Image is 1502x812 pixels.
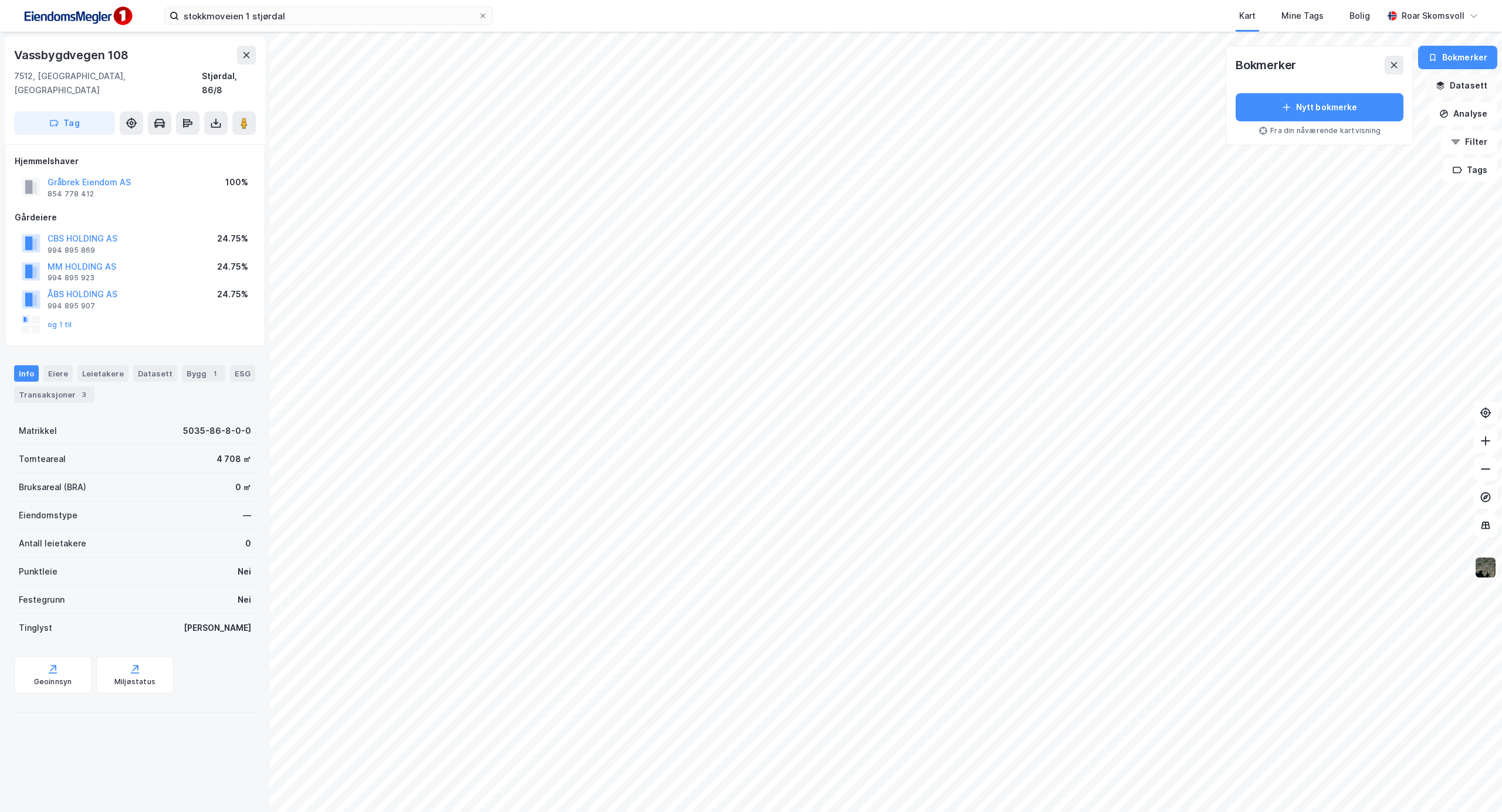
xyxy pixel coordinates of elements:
[14,365,39,382] div: Info
[19,536,86,551] div: Antall leietakere
[48,189,94,199] div: 854 778 412
[1236,93,1403,121] button: Nytt bokmerke
[235,480,251,494] div: 0 ㎡
[19,3,136,29] img: F4PB6Px+NJ5v8B7XTbfpPpyloAAAAASUVORK5CYII=
[217,232,248,246] div: 24.75%
[133,365,177,382] div: Datasett
[14,69,202,97] div: 7512, [GEOGRAPHIC_DATA], [GEOGRAPHIC_DATA]
[1429,102,1497,125] button: Analyse
[15,154,255,168] div: Hjemmelshaver
[238,593,251,607] div: Nei
[1418,46,1497,69] button: Bokmerker
[179,7,478,25] input: Søk på adresse, matrikkel, gårdeiere, leietakere eller personer
[1402,9,1464,23] div: Roar Skomsvoll
[19,480,86,494] div: Bruksareal (BRA)
[78,389,90,400] div: 3
[217,260,248,274] div: 24.75%
[1239,9,1256,23] div: Kart
[19,593,65,607] div: Festegrunn
[1236,126,1403,135] div: Fra din nåværende kartvisning
[184,621,251,635] div: [PERSON_NAME]
[238,565,251,579] div: Nei
[48,246,95,255] div: 994 895 869
[217,287,248,301] div: 24.75%
[243,508,251,522] div: —
[1474,556,1497,579] img: 9k=
[19,621,52,635] div: Tinglyst
[209,368,221,379] div: 1
[77,365,128,382] div: Leietakere
[182,365,225,382] div: Bygg
[245,536,251,551] div: 0
[14,386,94,403] div: Transaksjoner
[114,677,155,687] div: Miljøstatus
[1443,158,1497,182] button: Tags
[19,508,77,522] div: Eiendomstype
[1349,9,1370,23] div: Bolig
[19,565,57,579] div: Punktleie
[1236,56,1296,74] div: Bokmerker
[15,210,255,225] div: Gårdeiere
[225,175,248,189] div: 100%
[14,111,115,135] button: Tag
[14,46,131,64] div: Vassbygdvegen 108
[202,69,256,97] div: Stjørdal, 86/8
[48,301,95,311] div: 994 895 907
[43,365,73,382] div: Eiere
[230,365,255,382] div: ESG
[34,677,72,687] div: Geoinnsyn
[1443,756,1502,812] div: Kontrollprogram for chat
[183,424,251,438] div: 5035-86-8-0-0
[48,273,94,283] div: 994 895 923
[19,424,57,438] div: Matrikkel
[216,452,251,466] div: 4 708 ㎡
[19,452,66,466] div: Tomteareal
[1443,756,1502,812] iframe: Chat Widget
[1441,130,1497,154] button: Filter
[1281,9,1324,23] div: Mine Tags
[1426,74,1497,97] button: Datasett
